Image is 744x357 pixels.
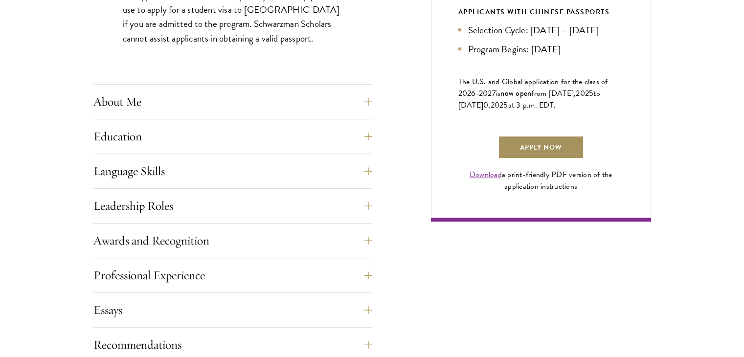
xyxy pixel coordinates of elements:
[93,125,372,148] button: Education
[531,88,576,99] span: from [DATE],
[93,90,372,113] button: About Me
[93,298,372,322] button: Essays
[471,88,475,99] span: 6
[576,88,589,99] span: 202
[492,88,496,99] span: 7
[458,23,624,37] li: Selection Cycle: [DATE] – [DATE]
[458,6,624,18] div: APPLICANTS WITH CHINESE PASSPORTS
[458,169,624,192] div: a print-friendly PDF version of the application instructions
[93,264,372,287] button: Professional Experience
[483,99,488,111] span: 0
[500,88,531,99] span: now open
[476,88,492,99] span: -202
[93,229,372,252] button: Awards and Recognition
[470,169,502,180] a: Download
[589,88,593,99] span: 5
[508,99,556,111] span: at 3 p.m. EDT.
[503,99,508,111] span: 5
[498,135,584,159] a: Apply Now
[458,88,600,111] span: to [DATE]
[93,333,372,357] button: Recommendations
[458,42,624,56] li: Program Begins: [DATE]
[488,99,490,111] span: ,
[93,194,372,218] button: Leadership Roles
[93,159,372,183] button: Language Skills
[496,88,501,99] span: is
[458,76,608,99] span: The U.S. and Global application for the class of 202
[491,99,504,111] span: 202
